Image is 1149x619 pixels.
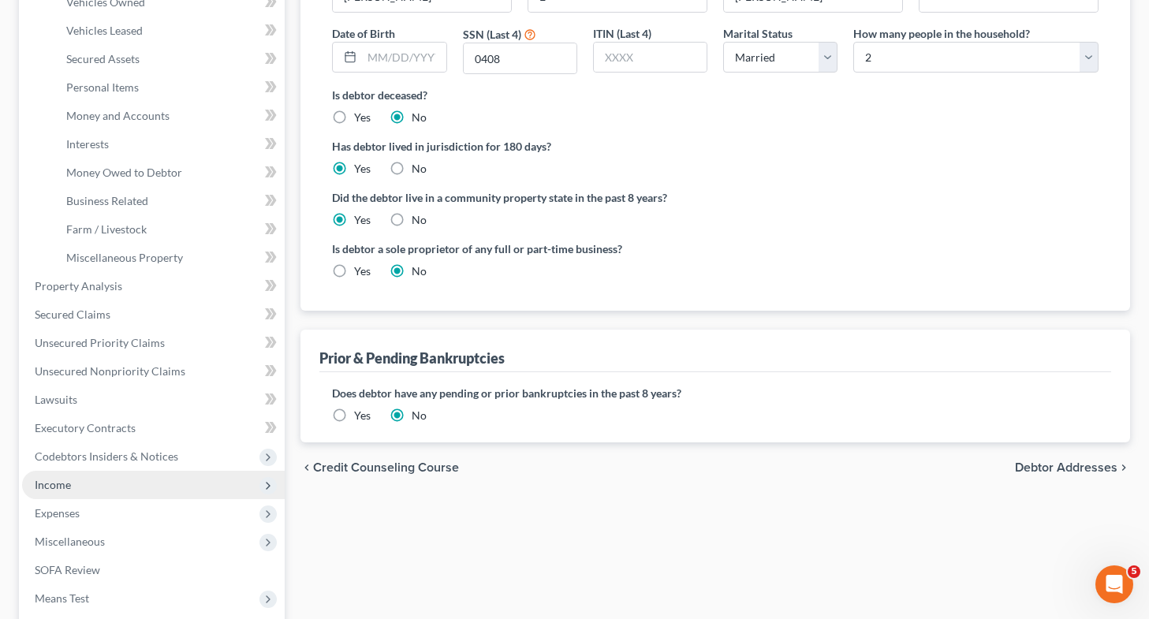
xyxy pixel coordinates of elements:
[35,591,89,605] span: Means Test
[35,535,105,548] span: Miscellaneous
[35,336,165,349] span: Unsecured Priority Claims
[853,25,1030,42] label: How many people in the household?
[332,25,395,42] label: Date of Birth
[1117,461,1130,474] i: chevron_right
[332,87,1099,103] label: Is debtor deceased?
[66,109,170,122] span: Money and Accounts
[354,408,371,423] label: Yes
[412,263,427,279] label: No
[22,329,285,357] a: Unsecured Priority Claims
[66,166,182,179] span: Money Owed to Debtor
[22,414,285,442] a: Executory Contracts
[1015,461,1130,474] button: Debtor Addresses chevron_right
[300,461,313,474] i: chevron_left
[332,385,1099,401] label: Does debtor have any pending or prior bankruptcies in the past 8 years?
[35,506,80,520] span: Expenses
[313,461,459,474] span: Credit Counseling Course
[1095,565,1133,603] iframe: Intercom live chat
[66,251,183,264] span: Miscellaneous Property
[54,17,285,45] a: Vehicles Leased
[35,364,185,378] span: Unsecured Nonpriority Claims
[22,300,285,329] a: Secured Claims
[54,130,285,158] a: Interests
[54,73,285,102] a: Personal Items
[54,215,285,244] a: Farm / Livestock
[300,461,459,474] button: chevron_left Credit Counseling Course
[22,556,285,584] a: SOFA Review
[54,187,285,215] a: Business Related
[723,25,793,42] label: Marital Status
[412,161,427,177] label: No
[332,189,1099,206] label: Did the debtor live in a community property state in the past 8 years?
[1015,461,1117,474] span: Debtor Addresses
[412,212,427,228] label: No
[35,449,178,463] span: Codebtors Insiders & Notices
[54,244,285,272] a: Miscellaneous Property
[319,349,505,367] div: Prior & Pending Bankruptcies
[35,393,77,406] span: Lawsuits
[66,52,140,65] span: Secured Assets
[22,272,285,300] a: Property Analysis
[594,43,707,73] input: XXXX
[593,25,651,42] label: ITIN (Last 4)
[412,110,427,125] label: No
[332,241,707,257] label: Is debtor a sole proprietor of any full or part-time business?
[22,357,285,386] a: Unsecured Nonpriority Claims
[354,110,371,125] label: Yes
[66,24,143,37] span: Vehicles Leased
[35,279,122,293] span: Property Analysis
[66,194,148,207] span: Business Related
[1128,565,1140,578] span: 5
[464,43,576,73] input: XXXX
[66,137,109,151] span: Interests
[463,26,521,43] label: SSN (Last 4)
[22,386,285,414] a: Lawsuits
[354,212,371,228] label: Yes
[354,263,371,279] label: Yes
[35,478,71,491] span: Income
[412,408,427,423] label: No
[66,80,139,94] span: Personal Items
[54,158,285,187] a: Money Owed to Debtor
[35,308,110,321] span: Secured Claims
[35,421,136,434] span: Executory Contracts
[354,161,371,177] label: Yes
[35,563,100,576] span: SOFA Review
[54,45,285,73] a: Secured Assets
[362,43,446,73] input: MM/DD/YYYY
[54,102,285,130] a: Money and Accounts
[66,222,147,236] span: Farm / Livestock
[332,138,1099,155] label: Has debtor lived in jurisdiction for 180 days?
